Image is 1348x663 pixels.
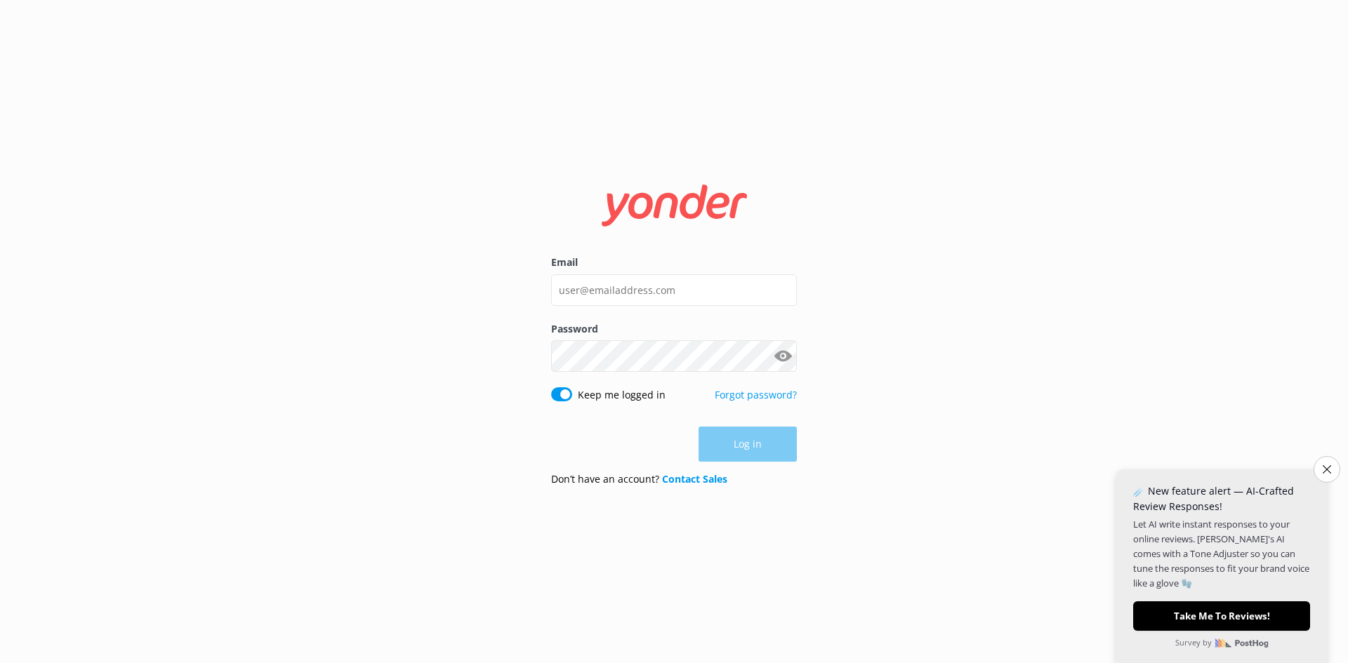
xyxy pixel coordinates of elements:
a: Contact Sales [662,472,727,485]
button: Show password [769,342,797,370]
label: Password [551,321,797,337]
p: Don’t have an account? [551,471,727,487]
input: user@emailaddress.com [551,274,797,306]
label: Keep me logged in [578,387,666,403]
a: Forgot password? [715,388,797,401]
label: Email [551,255,797,270]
